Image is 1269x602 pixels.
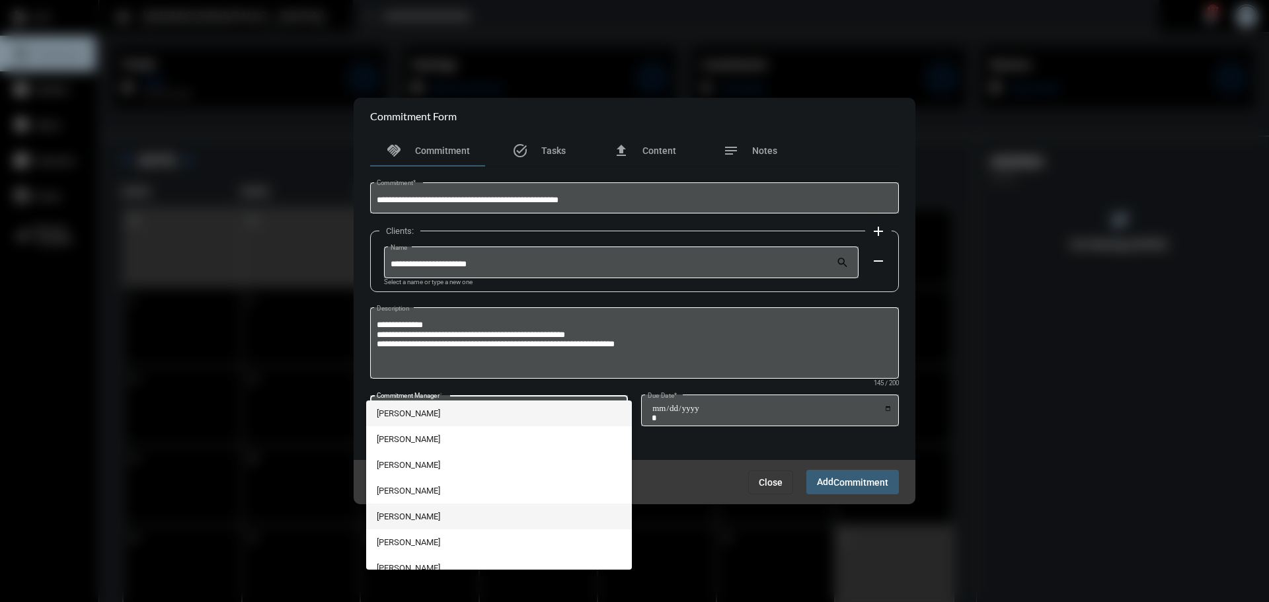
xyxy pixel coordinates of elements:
span: [PERSON_NAME] [377,504,622,529]
span: [PERSON_NAME] [377,400,622,426]
span: [PERSON_NAME] [377,452,622,478]
span: [PERSON_NAME] [377,529,622,555]
span: [PERSON_NAME] [377,426,622,452]
span: [PERSON_NAME] [377,555,622,581]
span: [PERSON_NAME] [377,478,622,504]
